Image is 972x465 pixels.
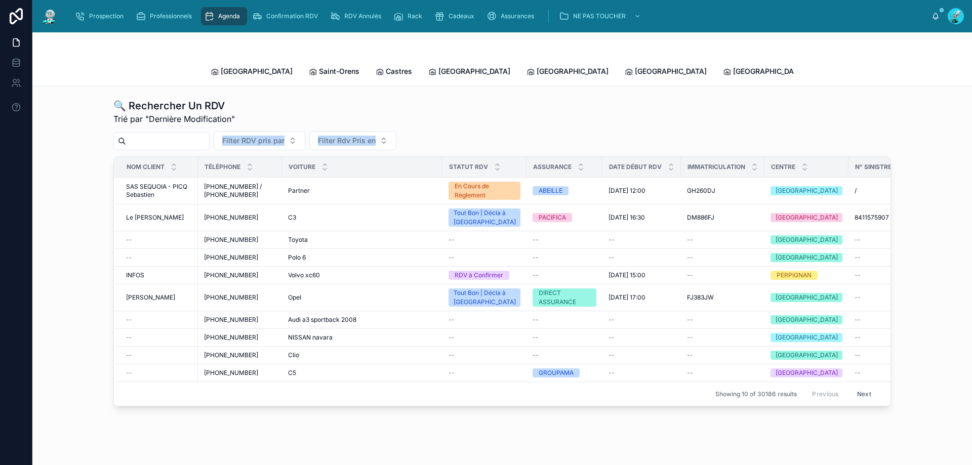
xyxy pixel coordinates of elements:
span: -- [855,253,861,262]
a: 8411575907 [855,214,918,222]
div: En Cours de Règlement [455,182,514,200]
span: NE PAS TOUCHER [573,12,626,20]
img: App logo [40,8,59,24]
span: Showing 10 of 30186 results [715,390,797,398]
a: -- [687,369,758,377]
a: Clio [288,351,436,359]
span: -- [855,271,861,279]
span: -- [855,236,861,244]
div: Tout Bon | Décla à [GEOGRAPHIC_DATA] [454,208,516,227]
span: -- [533,333,539,342]
a: PERPIGNAN [771,271,842,280]
a: Prospection [72,7,131,25]
a: -- [855,271,918,279]
span: Polo 6 [288,253,306,262]
a: [DATE] 17:00 [609,293,675,302]
span: [DATE] 17:00 [609,293,645,302]
span: NISSAN navara [288,333,333,342]
a: [GEOGRAPHIC_DATA] [771,253,842,262]
a: Tout Bon | Décla à [GEOGRAPHIC_DATA] [449,208,520,227]
span: / [855,187,857,195]
a: C3 [288,214,436,222]
div: PERPIGNAN [777,271,812,280]
a: [PHONE_NUMBER] [204,214,276,222]
a: FJ383JW [687,293,758,302]
span: -- [126,236,132,244]
a: Tout Bon | Décla à [GEOGRAPHIC_DATA] [449,288,520,307]
a: [PHONE_NUMBER] [204,351,276,359]
button: Select Button [214,131,305,150]
a: -- [126,253,192,262]
div: [GEOGRAPHIC_DATA] [776,333,838,342]
a: [GEOGRAPHIC_DATA] [428,62,510,82]
div: scrollable content [67,5,931,27]
span: [PHONE_NUMBER] [204,369,258,377]
div: DIRECT ASSURANCE [539,288,590,307]
span: -- [855,333,861,342]
span: -- [609,333,615,342]
a: RDV à Confirmer [449,271,520,280]
span: -- [126,253,132,262]
span: Confirmation RDV [266,12,318,20]
a: -- [687,316,758,324]
span: Voiture [289,163,315,171]
span: -- [126,333,132,342]
span: INFOS [126,271,144,279]
a: -- [855,316,918,324]
span: [GEOGRAPHIC_DATA] [733,66,805,76]
div: Tout Bon | Décla à [GEOGRAPHIC_DATA] [454,288,516,307]
span: [PHONE_NUMBER] [204,271,258,279]
a: -- [533,236,596,244]
a: GH260DJ [687,187,758,195]
span: [PHONE_NUMBER] [204,214,258,222]
a: [GEOGRAPHIC_DATA] [771,315,842,324]
span: [PHONE_NUMBER] [204,351,258,359]
a: [GEOGRAPHIC_DATA] [771,186,842,195]
a: GROUPAMA [533,368,596,377]
a: / [855,187,918,195]
span: -- [855,351,861,359]
span: FJ383JW [687,293,714,302]
a: -- [855,293,918,302]
span: Filter RDV pris par [222,136,285,146]
span: -- [609,351,615,359]
a: -- [533,316,596,324]
span: -- [126,316,132,324]
a: -- [687,333,758,342]
span: -- [687,333,693,342]
div: [GEOGRAPHIC_DATA] [776,253,838,262]
span: 8411575907 [855,214,889,222]
a: -- [687,351,758,359]
span: Centre [771,163,795,171]
span: -- [533,236,539,244]
a: Rack [390,7,429,25]
a: Audi a3 sportback 2008 [288,316,436,324]
a: -- [449,333,520,342]
span: -- [609,316,615,324]
span: Filter Rdv Pris en [318,136,376,146]
a: Polo 6 [288,253,436,262]
a: [GEOGRAPHIC_DATA] [723,62,805,82]
a: -- [533,253,596,262]
span: N° Sinistre [855,163,892,171]
span: Date Début RDV [609,163,662,171]
a: -- [126,351,192,359]
a: Volvo xc60 [288,271,436,279]
a: -- [687,271,758,279]
a: -- [449,316,520,324]
a: [PHONE_NUMBER] [204,369,276,377]
span: Statut RDV [449,163,488,171]
span: Téléphone [205,163,240,171]
span: [GEOGRAPHIC_DATA] [221,66,293,76]
a: [GEOGRAPHIC_DATA] [771,293,842,302]
a: -- [533,271,596,279]
div: [GEOGRAPHIC_DATA] [776,293,838,302]
a: -- [609,236,675,244]
span: RDV Annulés [344,12,381,20]
span: [DATE] 12:00 [609,187,645,195]
h1: 🔍 Rechercher Un RDV [113,99,235,113]
a: -- [855,351,918,359]
span: GH260DJ [687,187,715,195]
span: DM886FJ [687,214,714,222]
a: Agenda [201,7,247,25]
